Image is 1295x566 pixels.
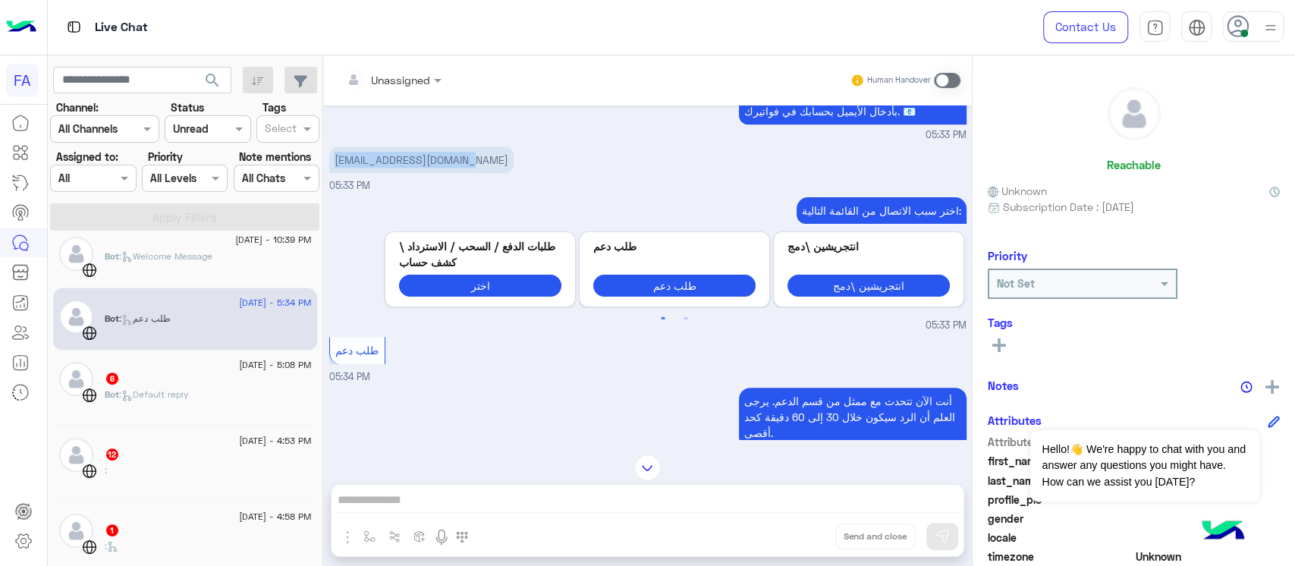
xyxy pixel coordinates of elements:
[988,549,1133,564] span: timezone
[1265,380,1279,394] img: add
[1030,430,1259,502] span: Hello!👋 We're happy to chat with you and answer any questions you might have. How can we assist y...
[119,388,189,400] span: : Default reply
[1136,511,1281,527] span: null
[1043,11,1128,43] a: Contact Us
[59,438,93,472] img: defaultAdmin.png
[105,388,119,400] span: Bot
[1196,505,1249,558] img: hulul-logo.png
[119,250,212,262] span: : Welcome Message
[95,17,148,38] p: Live Chat
[835,524,915,549] button: Send and close
[106,448,118,461] span: 12
[6,11,36,43] img: Logo
[1188,19,1205,36] img: tab
[329,180,370,191] span: 05:33 PM
[678,311,693,326] button: 2 of 2
[106,373,118,385] span: 6
[926,128,967,143] span: 05:33 PM
[239,149,311,165] label: Note mentions
[988,379,1019,392] h6: Notes
[1139,11,1170,43] a: tab
[988,183,1047,199] span: Unknown
[82,325,97,341] img: WebChat
[239,510,311,524] span: [DATE] - 4:58 PM
[926,319,967,333] span: 05:33 PM
[1240,381,1253,393] img: notes
[988,530,1133,546] span: locale
[56,149,118,165] label: Assigned to:
[106,524,118,536] span: 1
[655,311,671,326] button: 1 of 2
[988,511,1133,527] span: gender
[593,238,756,254] p: طلب دعم
[105,540,118,552] span: :
[399,275,561,297] button: اختر
[335,344,379,357] span: طلب دعم
[1108,88,1160,140] img: defaultAdmin.png
[59,362,93,396] img: defaultAdmin.png
[988,453,1133,469] span: first_name
[194,67,231,99] button: search
[82,464,97,479] img: WebChat
[203,71,222,90] span: search
[59,300,93,334] img: defaultAdmin.png
[148,149,183,165] label: Priority
[1146,19,1164,36] img: tab
[239,434,311,448] span: [DATE] - 4:53 PM
[988,473,1133,489] span: last_name
[235,233,311,247] span: [DATE] - 10:39 PM
[56,99,99,115] label: Channel:
[988,249,1027,263] h6: Priority
[82,388,97,403] img: WebChat
[988,492,1133,508] span: profile_pic
[59,237,93,271] img: defaultAdmin.png
[988,316,1280,329] h6: Tags
[262,120,297,140] div: Select
[50,203,319,231] button: Apply Filters
[634,454,661,481] img: scroll
[1136,530,1281,546] span: null
[1003,199,1134,215] span: Subscription Date : [DATE]
[171,99,204,115] label: Status
[988,434,1133,450] span: Attribute Name
[6,64,39,96] div: FA
[239,296,311,310] span: [DATE] - 5:34 PM
[329,146,514,173] p: 19/8/2025, 5:33 PM
[82,263,97,278] img: WebChat
[239,358,311,372] span: [DATE] - 5:08 PM
[593,275,756,297] button: طلب دعم
[64,17,83,36] img: tab
[119,313,171,324] span: : طلب دعم
[988,413,1042,427] h6: Attributes
[105,313,119,324] span: Bot
[797,197,967,224] p: 19/8/2025, 5:33 PM
[82,539,97,555] img: WebChat
[787,275,950,297] button: انتجريشين \دمج
[399,238,561,271] p: طلبات الدفع / السحب / الاسترداد \ كشف حساب
[59,514,93,548] img: defaultAdmin.png
[329,371,370,382] span: 05:34 PM
[105,464,107,476] span: :
[1107,158,1161,171] h6: Reachable
[867,74,931,86] small: Human Handover
[1261,18,1280,37] img: profile
[739,388,967,446] p: 19/8/2025, 5:34 PM
[787,238,950,254] p: انتجريشين \دمج
[105,250,119,262] span: Bot
[262,99,286,115] label: Tags
[1136,549,1281,564] span: Unknown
